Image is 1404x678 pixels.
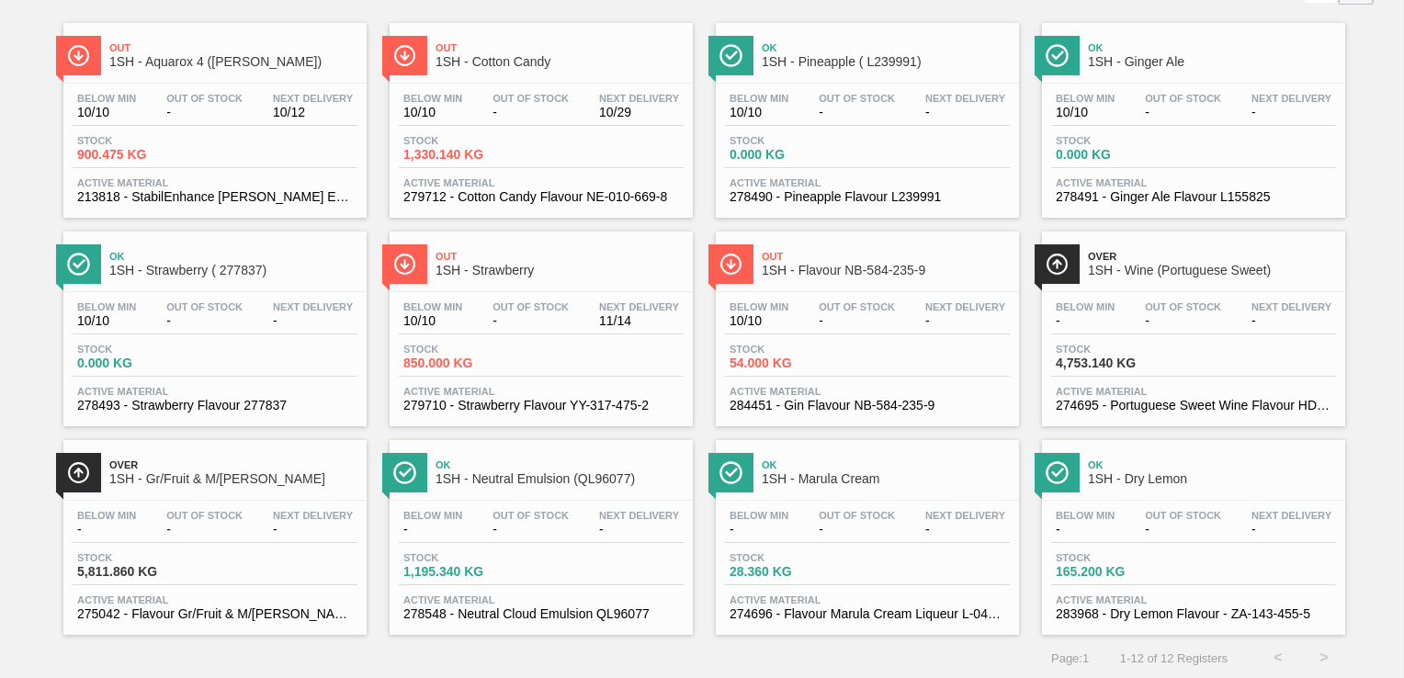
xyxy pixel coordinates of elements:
span: 10/10 [730,106,788,119]
span: Over [1088,251,1336,262]
span: Next Delivery [1251,510,1331,521]
span: 0.000 KG [730,148,858,162]
span: Ok [1088,42,1336,53]
span: 1SH - Marula Cream [762,472,1010,486]
span: 278493 - Strawberry Flavour 277837 [77,399,353,412]
span: 10/10 [403,314,462,328]
a: ÍconeOk1SH - Marula CreamBelow Min-Out Of Stock-Next Delivery-Stock28.360 KGActive Material274696... [702,426,1028,635]
span: 279710 - Strawberry Flavour YY-317-475-2 [403,399,679,412]
img: Ícone [393,44,416,67]
span: - [819,106,895,119]
span: - [493,523,569,537]
span: - [273,314,353,328]
span: - [1145,314,1221,328]
span: Below Min [1056,93,1115,104]
span: Out [436,42,684,53]
span: Active Material [1056,177,1331,188]
span: - [166,523,243,537]
span: 213818 - StabilEnhance Rosemary Extract [77,190,353,204]
span: 278490 - Pineapple Flavour L239991 [730,190,1005,204]
span: 10/10 [77,314,136,328]
img: Ícone [67,253,90,276]
span: Next Delivery [1251,301,1331,312]
span: Next Delivery [1251,93,1331,104]
span: - [925,106,1005,119]
span: Below Min [77,93,136,104]
span: Out Of Stock [1145,301,1221,312]
span: Out [436,251,684,262]
span: Below Min [730,510,788,521]
span: Below Min [77,301,136,312]
span: 10/12 [273,106,353,119]
span: - [166,314,243,328]
span: Below Min [730,93,788,104]
span: Next Delivery [925,93,1005,104]
span: Out Of Stock [166,301,243,312]
span: Out Of Stock [493,301,569,312]
span: 274695 - Portuguese Sweet Wine Flavour HD-697-247 [1056,399,1331,412]
span: Ok [109,251,357,262]
span: Out Of Stock [1145,93,1221,104]
a: ÍconeOut1SH - StrawberryBelow Min10/10Out Of Stock-Next Delivery11/14Stock850.000 KGActive Materi... [376,218,702,426]
span: 1SH - Cotton Candy [436,55,684,69]
span: 1SH - Ginger Ale [1088,55,1336,69]
a: ÍconeOut1SH - Cotton CandyBelow Min10/10Out Of Stock-Next Delivery10/29Stock1,330.140 KGActive Ma... [376,9,702,218]
span: - [1056,314,1115,328]
span: Ok [436,459,684,470]
span: - [599,523,679,537]
span: 0.000 KG [1056,148,1184,162]
span: - [1251,106,1331,119]
span: 10/10 [730,314,788,328]
span: Stock [730,135,858,146]
img: Ícone [1046,253,1069,276]
span: Ok [762,42,1010,53]
span: 274696 - Flavour Marula Cream Liqueur L-046116 [730,607,1005,621]
span: 850.000 KG [403,356,532,370]
span: Stock [730,344,858,355]
span: Active Material [403,177,679,188]
span: Stock [1056,344,1184,355]
span: 1SH - Gr/Fruit & M/Berry [109,472,357,486]
span: 4,753.140 KG [1056,356,1184,370]
span: Out Of Stock [493,93,569,104]
img: Ícone [393,461,416,484]
span: 900.475 KG [77,148,206,162]
span: Next Delivery [599,510,679,521]
span: - [493,314,569,328]
span: - [77,523,136,537]
span: Out Of Stock [493,510,569,521]
span: 1SH - Pineapple ( L239991) [762,55,1010,69]
span: - [166,106,243,119]
img: Ícone [393,253,416,276]
span: 1SH - Strawberry ( 277837) [109,264,357,277]
span: Active Material [730,594,1005,605]
span: Active Material [77,386,353,397]
img: Ícone [719,44,742,67]
img: Ícone [719,461,742,484]
span: 11/14 [599,314,679,328]
span: 10/10 [1056,106,1115,119]
span: Next Delivery [925,510,1005,521]
span: - [493,106,569,119]
img: Ícone [719,253,742,276]
span: - [925,523,1005,537]
img: Ícone [1046,461,1069,484]
a: ÍconeOver1SH - Wine (Portuguese Sweet)Below Min-Out Of Stock-Next Delivery-Stock4,753.140 KGActiv... [1028,218,1354,426]
span: Stock [403,552,532,563]
a: ÍconeOk1SH - Ginger AleBelow Min10/10Out Of Stock-Next Delivery-Stock0.000 KGActive Material27849... [1028,9,1354,218]
span: Active Material [403,594,679,605]
span: 10/29 [599,106,679,119]
a: ÍconeOut1SH - Aquarox 4 ([PERSON_NAME])Below Min10/10Out Of Stock-Next Delivery10/12Stock900.475 ... [50,9,376,218]
span: 278491 - Ginger Ale Flavour L155825 [1056,190,1331,204]
span: Ok [1088,459,1336,470]
span: 283968 - Dry Lemon Flavour - ZA-143-455-5 [1056,607,1331,621]
span: 10/10 [77,106,136,119]
span: 278548 - Neutral Cloud Emulsion QL96077 [403,607,679,621]
span: - [819,314,895,328]
img: Ícone [1046,44,1069,67]
span: Below Min [77,510,136,521]
span: 284451 - Gin Flavour NB-584-235-9 [730,399,1005,412]
span: Below Min [730,301,788,312]
span: 1SH - Strawberry [436,264,684,277]
a: ÍconeOver1SH - Gr/Fruit & M/[PERSON_NAME]Below Min-Out Of Stock-Next Delivery-Stock5,811.860 KGAc... [50,426,376,635]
